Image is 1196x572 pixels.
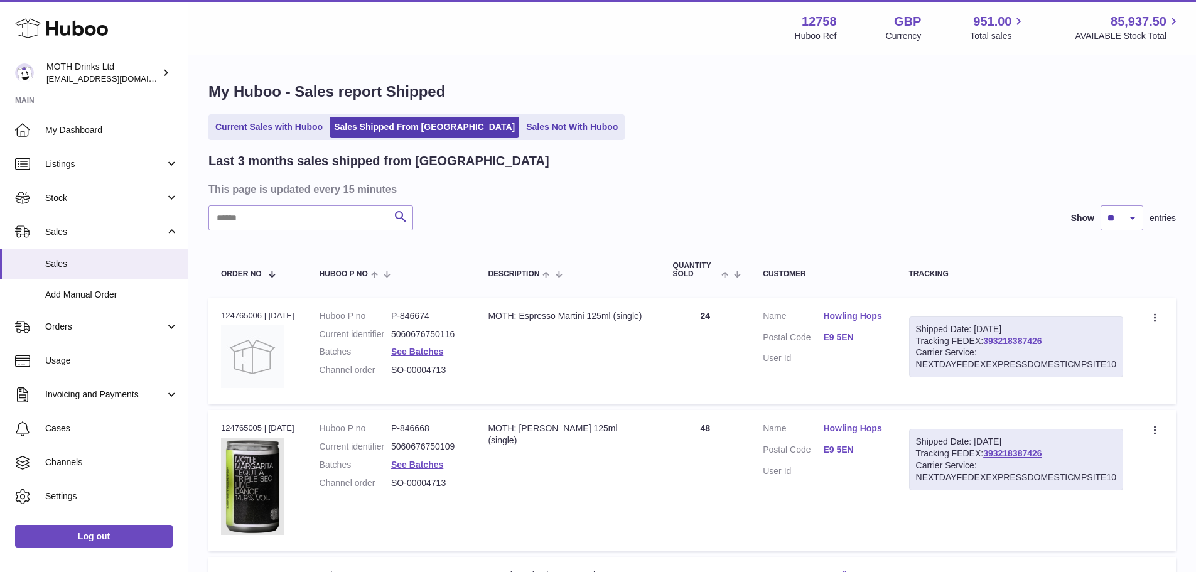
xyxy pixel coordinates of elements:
span: Sales [45,226,165,238]
dd: 5060676750109 [391,441,463,453]
a: Howling Hops [823,310,883,322]
a: See Batches [391,347,443,357]
a: Sales Shipped From [GEOGRAPHIC_DATA] [330,117,519,138]
a: Log out [15,525,173,548]
span: 951.00 [973,13,1011,30]
a: 951.00 Total sales [970,13,1026,42]
span: Total sales [970,30,1026,42]
dd: SO-00004713 [391,364,463,376]
dt: Huboo P no [320,423,391,434]
img: 127581694602485.png [221,438,284,535]
dd: SO-00004713 [391,477,463,489]
dt: Postal Code [763,444,823,459]
div: Shipped Date: [DATE] [916,323,1116,335]
dt: User Id [763,465,823,477]
label: Show [1071,212,1094,224]
div: MOTH: [PERSON_NAME] 125ml (single) [488,423,647,446]
div: Currency [886,30,922,42]
dt: Channel order [320,364,391,376]
td: 24 [660,298,750,404]
div: MOTH: Espresso Martini 125ml (single) [488,310,647,322]
a: 393218387426 [983,448,1042,458]
strong: GBP [894,13,921,30]
dd: P-846674 [391,310,463,322]
a: E9 5EN [823,444,883,456]
span: Settings [45,490,178,502]
span: Stock [45,192,165,204]
div: Carrier Service: NEXTDAYFEDEXEXPRESSDOMESTICMPSITE10 [916,347,1116,370]
a: Howling Hops [823,423,883,434]
span: Description [488,270,539,278]
dt: Current identifier [320,441,391,453]
span: Add Manual Order [45,289,178,301]
div: Carrier Service: NEXTDAYFEDEXEXPRESSDOMESTICMPSITE10 [916,460,1116,483]
span: entries [1150,212,1176,224]
dt: Name [763,310,823,325]
span: Usage [45,355,178,367]
span: Channels [45,456,178,468]
dt: Channel order [320,477,391,489]
a: See Batches [391,460,443,470]
td: 48 [660,410,750,550]
dt: Batches [320,346,391,358]
span: AVAILABLE Stock Total [1075,30,1181,42]
a: 85,937.50 AVAILABLE Stock Total [1075,13,1181,42]
span: Orders [45,321,165,333]
a: E9 5EN [823,332,883,343]
span: Huboo P no [320,270,368,278]
span: 85,937.50 [1111,13,1166,30]
div: MOTH Drinks Ltd [46,61,159,85]
div: Huboo Ref [795,30,837,42]
a: 393218387426 [983,336,1042,346]
h3: This page is updated every 15 minutes [208,182,1173,196]
dd: P-846668 [391,423,463,434]
div: Tracking FEDEX: [909,429,1123,490]
div: 124765005 | [DATE] [221,423,294,434]
span: Listings [45,158,165,170]
div: 124765006 | [DATE] [221,310,294,321]
dt: Postal Code [763,332,823,347]
span: Order No [221,270,262,278]
span: Cases [45,423,178,434]
h2: Last 3 months sales shipped from [GEOGRAPHIC_DATA] [208,153,549,170]
div: Tracking FEDEX: [909,316,1123,378]
div: Customer [763,270,883,278]
h1: My Huboo - Sales report Shipped [208,82,1176,102]
span: [EMAIL_ADDRESS][DOMAIN_NAME] [46,73,185,84]
a: Current Sales with Huboo [211,117,327,138]
strong: 12758 [802,13,837,30]
span: My Dashboard [45,124,178,136]
span: Quantity Sold [672,262,718,278]
div: Tracking [909,270,1123,278]
div: Shipped Date: [DATE] [916,436,1116,448]
img: internalAdmin-12758@internal.huboo.com [15,63,34,82]
dt: Name [763,423,823,438]
dt: User Id [763,352,823,364]
dt: Huboo P no [320,310,391,322]
span: Invoicing and Payments [45,389,165,401]
dd: 5060676750116 [391,328,463,340]
a: Sales Not With Huboo [522,117,622,138]
dt: Current identifier [320,328,391,340]
img: no-photo.jpg [221,325,284,388]
dt: Batches [320,459,391,471]
span: Sales [45,258,178,270]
